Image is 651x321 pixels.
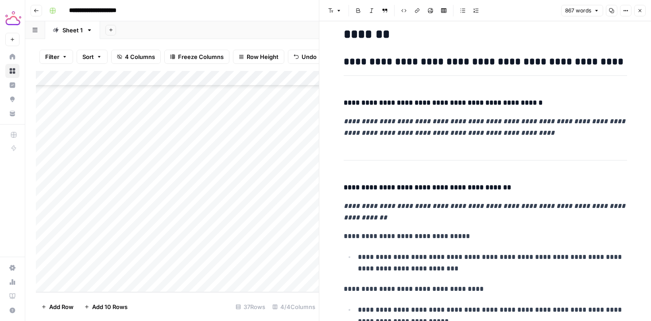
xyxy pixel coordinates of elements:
span: Add Row [49,302,74,311]
span: Add 10 Rows [92,302,128,311]
div: Sheet 1 [62,26,83,35]
button: Help + Support [5,303,19,317]
a: Insights [5,78,19,92]
a: Sheet 1 [45,21,100,39]
a: Learning Hub [5,289,19,303]
a: Your Data [5,106,19,121]
div: 37 Rows [232,300,269,314]
span: 867 words [565,7,591,15]
button: Row Height [233,50,284,64]
span: Freeze Columns [178,52,224,61]
a: Home [5,50,19,64]
button: Workspace: Tactiq [5,7,19,29]
button: Undo [288,50,322,64]
span: Undo [302,52,317,61]
a: Usage [5,275,19,289]
span: Filter [45,52,59,61]
span: 4 Columns [125,52,155,61]
a: Settings [5,261,19,275]
a: Browse [5,64,19,78]
button: Filter [39,50,73,64]
span: Sort [82,52,94,61]
img: Tactiq Logo [5,10,21,26]
button: 867 words [561,5,603,16]
button: Add 10 Rows [79,300,133,314]
span: Row Height [247,52,279,61]
button: 4 Columns [111,50,161,64]
button: Sort [77,50,108,64]
button: Add Row [36,300,79,314]
a: Opportunities [5,92,19,106]
div: 4/4 Columns [269,300,319,314]
button: Freeze Columns [164,50,229,64]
